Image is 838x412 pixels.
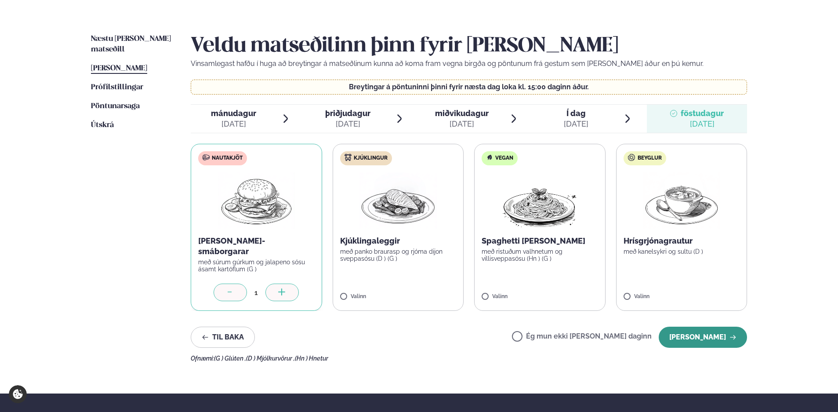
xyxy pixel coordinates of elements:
[91,102,140,110] span: Pöntunarsaga
[624,236,740,246] p: Hrísgrjónagrautur
[211,119,256,129] div: [DATE]
[198,259,315,273] p: með súrum gúrkum og jalapeno sósu ásamt kartöflum (G )
[435,119,489,129] div: [DATE]
[435,109,489,118] span: miðvikudagur
[91,63,147,74] a: [PERSON_NAME]
[495,155,513,162] span: Vegan
[203,154,210,161] img: beef.svg
[638,155,662,162] span: Beyglur
[340,236,457,246] p: Kjúklingaleggir
[681,119,724,129] div: [DATE]
[214,355,246,362] span: (G ) Glúten ,
[91,65,147,72] span: [PERSON_NAME]
[564,108,588,119] span: Í dag
[91,120,114,131] a: Útskrá
[91,82,143,93] a: Prófílstillingar
[191,327,255,348] button: Til baka
[482,236,598,246] p: Spaghetti [PERSON_NAME]
[325,119,370,129] div: [DATE]
[643,172,720,229] img: Soup.png
[246,355,295,362] span: (D ) Mjólkurvörur ,
[191,58,747,69] p: Vinsamlegast hafðu í huga að breytingar á matseðlinum kunna að koma fram vegna birgða og pöntunum...
[211,109,256,118] span: mánudagur
[91,35,171,53] span: Næstu [PERSON_NAME] matseðill
[345,154,352,161] img: chicken.svg
[9,385,27,403] a: Cookie settings
[564,119,588,129] div: [DATE]
[91,84,143,91] span: Prófílstillingar
[486,154,493,161] img: Vegan.svg
[325,109,370,118] span: þriðjudagur
[198,236,315,257] p: [PERSON_NAME]-smáborgarar
[91,101,140,112] a: Pöntunarsaga
[340,248,457,262] p: með panko braurasp og rjóma dijon sveppasósu (D ) (G )
[359,172,437,229] img: Chicken-breast.png
[482,248,598,262] p: með ristuðum valhnetum og villisveppasósu (Hn ) (G )
[628,154,635,161] img: bagle-new-16px.svg
[624,248,740,255] p: með kanelsykri og sultu (D )
[659,327,747,348] button: [PERSON_NAME]
[212,155,243,162] span: Nautakjöt
[218,172,295,229] img: Hamburger.png
[191,355,747,362] div: Ofnæmi:
[681,109,724,118] span: föstudagur
[200,84,738,91] p: Breytingar á pöntuninni þinni fyrir næsta dag loka kl. 15:00 daginn áður.
[295,355,328,362] span: (Hn ) Hnetur
[91,34,173,55] a: Næstu [PERSON_NAME] matseðill
[247,288,265,298] div: 1
[91,121,114,129] span: Útskrá
[501,172,578,229] img: Spagetti.png
[354,155,388,162] span: Kjúklingur
[191,34,747,58] h2: Veldu matseðilinn þinn fyrir [PERSON_NAME]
